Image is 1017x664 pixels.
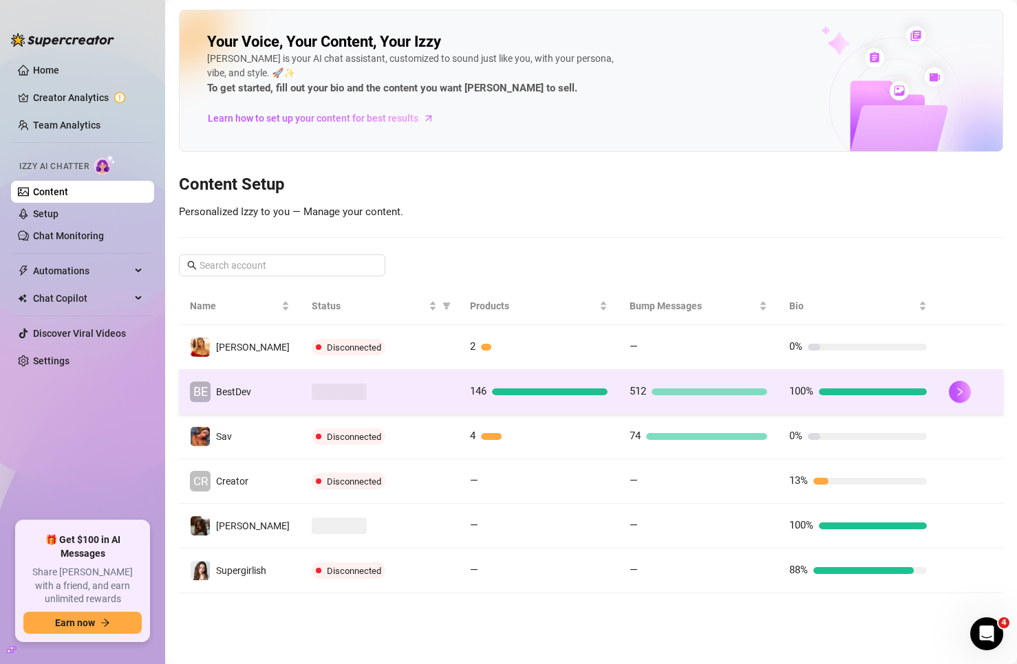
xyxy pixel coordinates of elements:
[327,476,381,487] span: Disconnected
[33,208,58,219] a: Setup
[216,476,248,487] span: Creator
[789,564,808,576] span: 88%
[33,186,68,197] a: Content
[216,342,290,353] span: [PERSON_NAME]
[630,430,641,442] span: 74
[970,617,1003,650] iframe: Intercom live chat
[33,230,104,241] a: Chat Monitoring
[33,355,69,366] a: Settings
[33,287,131,309] span: Chat Copilot
[33,87,143,109] a: Creator Analytics exclamation-circle
[19,160,89,173] span: Izzy AI Chatter
[949,381,971,403] button: right
[470,430,475,442] span: 4
[33,65,59,76] a: Home
[33,328,126,339] a: Discover Viral Videos
[789,385,813,397] span: 100%
[208,111,418,126] span: Learn how to set up your content for best results
[216,520,290,531] span: [PERSON_NAME]
[18,265,29,276] span: thunderbolt
[630,474,638,487] span: —
[207,82,577,94] strong: To get started, fill out your bio and the content you want [PERSON_NAME] to sell.
[191,561,210,580] img: Supergirlish
[470,474,478,487] span: —
[312,298,426,313] span: Status
[459,287,619,325] th: Products
[207,52,620,97] div: [PERSON_NAME] is your AI chat assistant, customized to sound just like you, with your persona, vi...
[470,519,478,531] span: —
[630,519,638,531] span: —
[216,565,266,576] span: Supergirlish
[630,564,638,576] span: —
[422,111,436,125] span: arrow-right
[179,174,1003,196] h3: Content Setup
[94,155,116,175] img: AI Chatter
[327,342,381,353] span: Disconnected
[190,298,279,313] span: Name
[11,33,114,47] img: logo-BBDzfeDw.svg
[789,298,916,313] span: Bio
[216,386,251,397] span: BestDev
[440,296,453,316] span: filter
[789,430,802,442] span: 0%
[18,294,27,303] img: Chat Copilot
[619,287,778,325] th: Bump Messages
[470,564,478,576] span: —
[187,261,197,270] span: search
[193,472,208,490] span: CR
[23,533,142,560] span: 🎁 Get $100 in AI Messages
[33,120,100,131] a: Team Analytics
[207,32,441,52] h2: Your Voice, Your Content, Your Izzy
[630,385,646,397] span: 512
[191,337,210,357] img: Mikayla
[998,617,1009,628] span: 4
[470,340,475,353] span: 2
[778,287,938,325] th: Bio
[789,11,1003,151] img: ai-chatter-content-library-cLFOSyPT.png
[179,206,403,218] span: Personalized Izzy to you — Manage your content.
[193,382,208,401] span: BE
[55,617,95,628] span: Earn now
[301,287,459,325] th: Status
[200,258,366,273] input: Search account
[789,340,802,353] span: 0%
[327,566,381,576] span: Disconnected
[100,618,110,628] span: arrow-right
[7,645,17,654] span: build
[470,298,597,313] span: Products
[630,298,756,313] span: Bump Messages
[191,516,210,535] img: Ivan
[630,340,638,353] span: —
[955,387,965,397] span: right
[23,612,142,634] button: Earn nowarrow-right
[442,302,451,310] span: filter
[327,432,381,442] span: Disconnected
[191,427,210,446] img: Sav
[216,431,232,442] span: Sav
[179,287,301,325] th: Name
[470,385,486,397] span: 146
[789,474,808,487] span: 13%
[789,519,813,531] span: 100%
[207,107,445,129] a: Learn how to set up your content for best results
[23,566,142,606] span: Share [PERSON_NAME] with a friend, and earn unlimited rewards
[33,260,131,282] span: Automations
